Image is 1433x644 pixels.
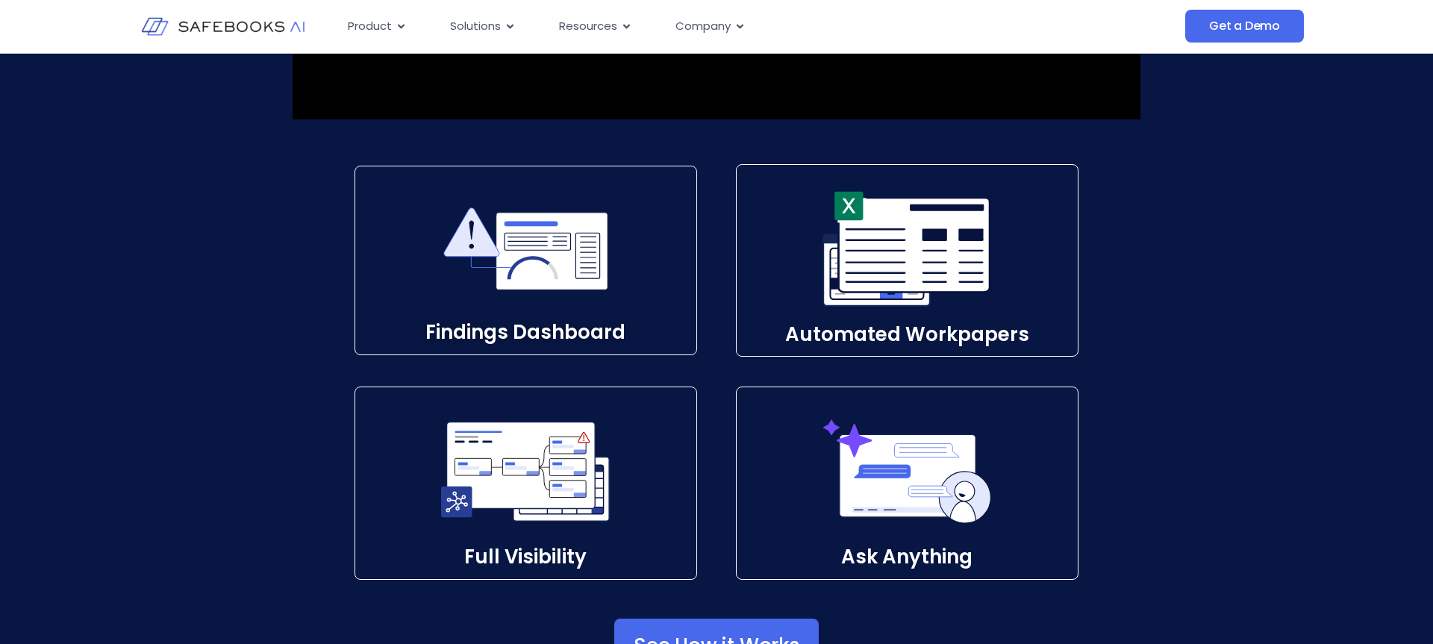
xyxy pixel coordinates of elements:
p: Ask Anything​ [737,556,1078,558]
a: Get a Demo [1185,10,1304,43]
p: Automated Workpapers​ [737,334,1078,336]
div: Menu Toggle [336,12,1036,41]
span: Company [675,18,731,35]
span: Resources [559,18,617,35]
nav: Menu [336,12,1036,41]
span: Product [348,18,392,35]
span: Solutions [450,18,501,35]
span: Get a Demo [1209,19,1280,34]
p: Full Visibility​ [363,556,690,558]
p: Findings Dashboard​ [355,331,697,334]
